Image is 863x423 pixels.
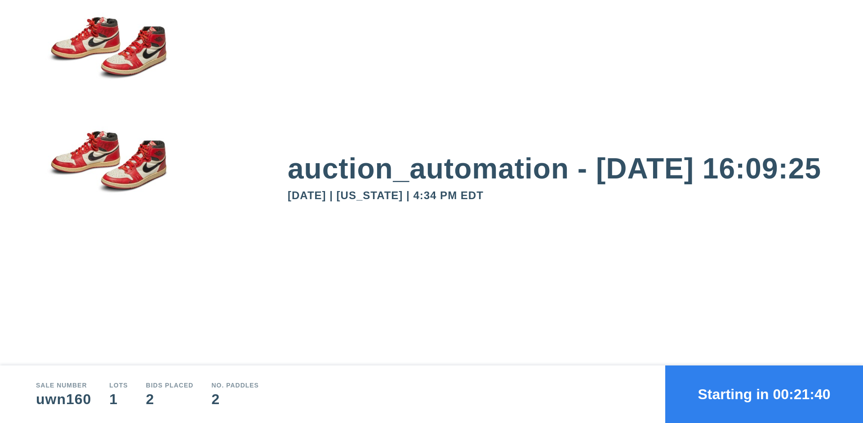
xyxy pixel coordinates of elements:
[109,382,128,388] div: Lots
[146,382,194,388] div: Bids Placed
[36,392,91,406] div: uwn160
[109,392,128,406] div: 1
[36,382,91,388] div: Sale number
[211,382,259,388] div: No. Paddles
[146,392,194,406] div: 2
[665,365,863,423] button: Starting in 00:21:40
[288,154,827,183] div: auction_automation - [DATE] 16:09:25
[288,190,827,201] div: [DATE] | [US_STATE] | 4:34 PM EDT
[211,392,259,406] div: 2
